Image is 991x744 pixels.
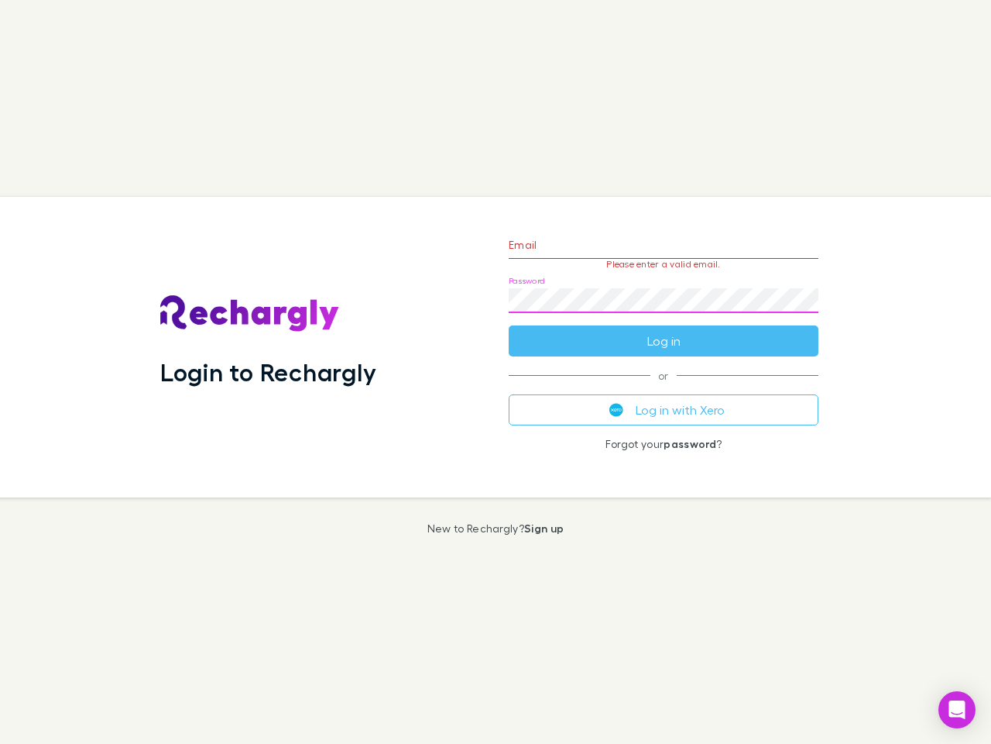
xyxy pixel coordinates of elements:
[609,403,623,417] img: Xero's logo
[427,522,564,535] p: New to Rechargly?
[509,275,545,287] label: Password
[160,357,376,387] h1: Login to Rechargly
[664,437,716,450] a: password
[509,259,818,270] p: Please enter a valid email.
[509,375,818,376] span: or
[509,438,818,450] p: Forgot your ?
[160,295,340,332] img: Rechargly's Logo
[509,394,818,425] button: Log in with Xero
[509,325,818,356] button: Log in
[938,691,976,728] div: Open Intercom Messenger
[524,522,564,535] a: Sign up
